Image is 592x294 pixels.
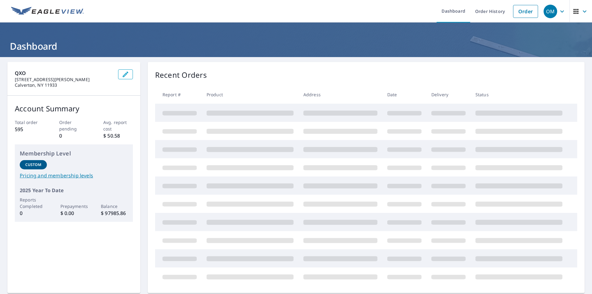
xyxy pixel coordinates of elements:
[11,7,84,16] img: EV Logo
[60,209,88,217] p: $ 0.00
[426,85,471,104] th: Delivery
[25,162,41,168] p: Custom
[20,149,128,158] p: Membership Level
[15,69,113,77] p: QXO
[7,40,585,52] h1: Dashboard
[382,85,426,104] th: Date
[471,85,567,104] th: Status
[15,103,133,114] p: Account Summary
[544,5,557,18] div: OM
[15,77,113,82] p: [STREET_ADDRESS][PERSON_NAME]
[20,172,128,179] a: Pricing and membership levels
[298,85,382,104] th: Address
[15,126,44,133] p: 595
[103,132,133,139] p: $ 50.58
[15,82,113,88] p: Calverton, NY 11933
[20,197,47,209] p: Reports Completed
[59,132,89,139] p: 0
[155,69,207,81] p: Recent Orders
[155,85,202,104] th: Report #
[20,187,128,194] p: 2025 Year To Date
[59,119,89,132] p: Order pending
[20,209,47,217] p: 0
[103,119,133,132] p: Avg. report cost
[202,85,298,104] th: Product
[15,119,44,126] p: Total order
[513,5,538,18] a: Order
[101,209,128,217] p: $ 97985.86
[101,203,128,209] p: Balance
[60,203,88,209] p: Prepayments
